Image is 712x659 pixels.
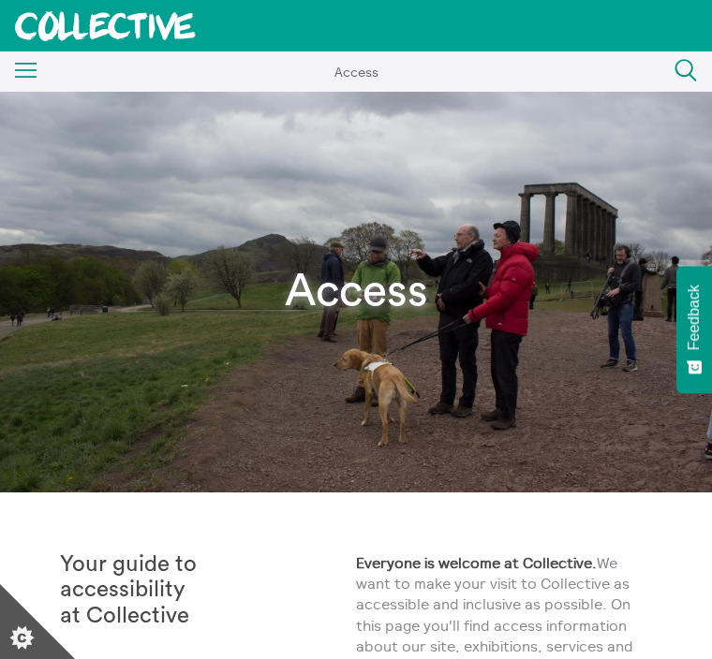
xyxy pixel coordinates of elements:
strong: Everyone is welcome at Collective. [356,553,597,572]
strong: Your guide to accessibility at Collective [60,553,197,627]
span: Feedback [686,285,703,350]
button: Feedback - Show survey [676,266,712,393]
span: Access [334,64,378,81]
